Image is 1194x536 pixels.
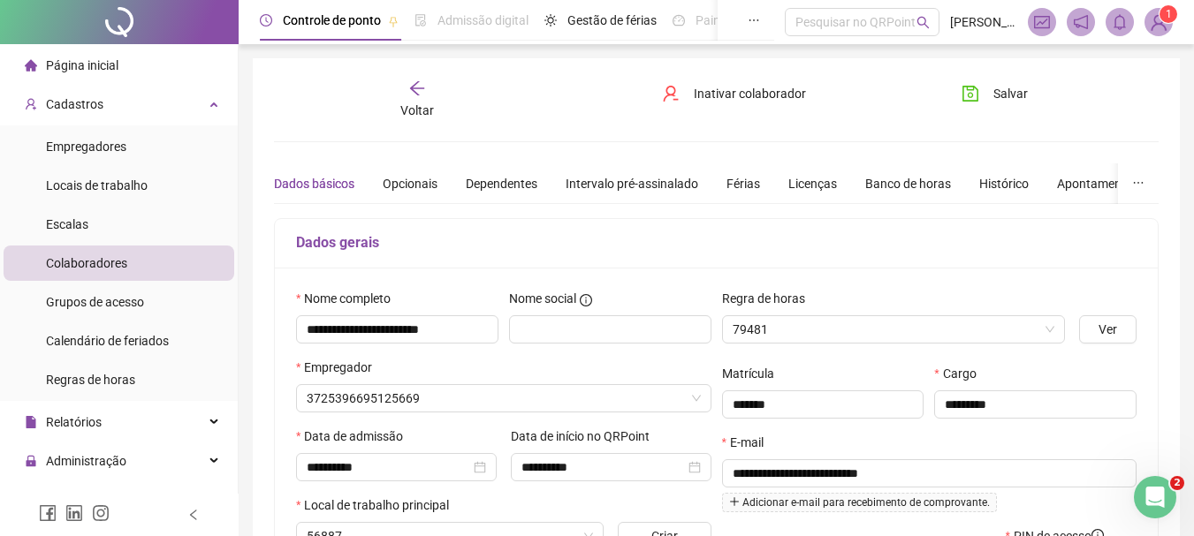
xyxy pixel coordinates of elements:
span: Empregadores [46,140,126,154]
span: dashboard [673,14,685,26]
label: Local de trabalho principal [296,495,460,515]
span: pushpin [388,16,399,26]
span: 1 [1166,8,1172,20]
span: sun [544,14,557,26]
span: ellipsis [1132,177,1145,189]
label: Nome completo [296,289,402,308]
span: Inativar colaborador [694,84,806,103]
img: 79746 [1145,9,1172,35]
span: facebook [39,504,57,522]
button: Inativar colaborador [649,79,819,108]
span: Gestão de férias [567,13,657,27]
span: file [25,416,37,428]
div: Intervalo pré-assinalado [566,174,698,193]
div: Banco de horas [865,174,951,193]
span: instagram [92,504,110,522]
span: Regras de horas [46,373,135,387]
button: ellipsis [1118,163,1159,204]
span: clock-circle [260,14,272,26]
button: Salvar [948,79,1041,108]
span: Admissão digital [437,13,529,27]
span: Administração [46,454,126,468]
span: Cadastros [46,97,103,111]
span: Grupos de acesso [46,295,144,309]
span: Calendário de feriados [46,334,169,348]
div: Dependentes [466,174,537,193]
label: Matrícula [722,364,786,383]
label: Cargo [934,364,987,383]
span: lock [25,455,37,467]
span: info-circle [580,294,592,306]
span: [PERSON_NAME] - CS [950,12,1017,32]
button: Ver [1079,315,1137,343]
span: 2 [1170,476,1184,490]
label: Regra de horas [722,289,817,308]
span: left [187,509,200,521]
div: Férias [726,174,760,193]
h5: Dados gerais [296,232,1137,253]
span: Exportações [46,493,115,507]
span: ellipsis [748,14,760,26]
span: 79481 [733,316,1055,343]
div: Apontamentos [1057,174,1139,193]
span: home [25,59,37,72]
span: Relatórios [46,415,102,429]
span: Adicionar e-mail para recebimento de comprovante. [722,493,997,512]
span: user-delete [662,85,680,102]
span: file-done [414,14,427,26]
label: E-mail [722,433,775,452]
span: Nome social [509,289,576,308]
span: fund [1034,14,1050,30]
span: Salvar [993,84,1028,103]
span: search [916,16,930,29]
label: Data de início no QRPoint [511,427,661,446]
div: Histórico [979,174,1029,193]
span: Locais de trabalho [46,178,148,193]
span: Página inicial [46,58,118,72]
span: Ver [1099,320,1117,339]
div: Opcionais [383,174,437,193]
iframe: Intercom live chat [1134,476,1176,518]
sup: Atualize o seu contato no menu Meus Dados [1160,5,1177,23]
span: save [962,85,979,102]
div: Licenças [788,174,837,193]
span: Controle de ponto [283,13,381,27]
span: plus [729,496,740,507]
span: notification [1073,14,1089,30]
span: 3725396695125669 [307,385,701,411]
span: Voltar [400,103,434,117]
label: Empregador [296,358,384,377]
span: user-add [25,98,37,110]
span: Colaboradores [46,256,127,270]
div: Dados básicos [274,174,354,193]
label: Data de admissão [296,427,414,446]
span: bell [1112,14,1128,30]
span: arrow-left [408,79,426,97]
span: Painel do DP [696,13,764,27]
span: linkedin [65,504,83,522]
span: Escalas [46,217,88,231]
